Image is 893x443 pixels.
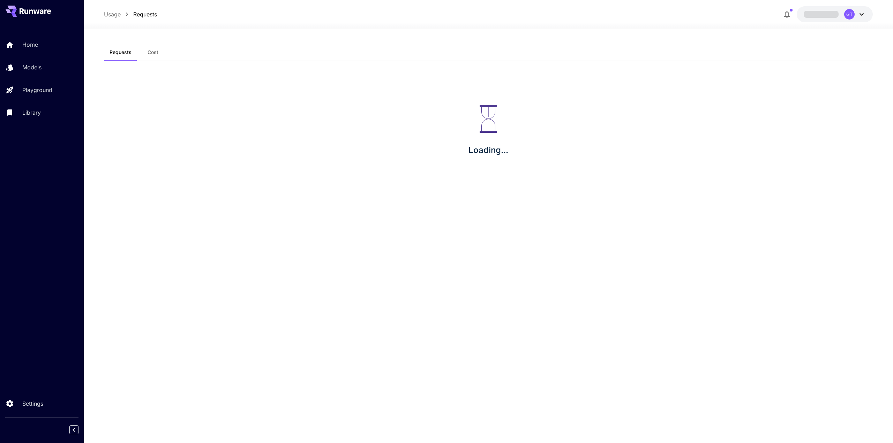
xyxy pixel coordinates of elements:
[22,86,52,94] p: Playground
[148,49,158,55] span: Cost
[69,425,78,434] button: Collapse sidebar
[110,49,132,55] span: Requests
[75,423,84,436] div: Collapse sidebar
[797,6,873,22] button: GT
[844,9,855,20] div: GT
[22,399,43,408] p: Settings
[104,10,121,18] a: Usage
[22,108,41,117] p: Library
[22,40,38,49] p: Home
[22,63,42,71] p: Models
[104,10,157,18] nav: breadcrumb
[133,10,157,18] a: Requests
[468,144,508,156] p: Loading...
